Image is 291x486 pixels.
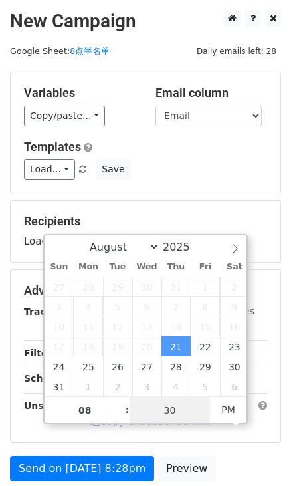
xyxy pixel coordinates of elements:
span: August 4, 2025 [74,297,103,316]
input: Hour [45,397,126,424]
span: August 7, 2025 [161,297,191,316]
span: : [126,396,130,423]
strong: Filters [24,348,58,358]
span: August 28, 2025 [161,356,191,376]
h5: Email column [155,86,267,100]
span: Wed [132,263,161,271]
span: Mon [74,263,103,271]
a: Preview [157,456,216,481]
span: August 14, 2025 [161,316,191,336]
span: Click to toggle [210,396,246,423]
label: UTM Codes [203,304,254,318]
span: August 24, 2025 [45,356,74,376]
a: Templates [24,140,81,154]
span: August 13, 2025 [132,316,161,336]
h2: New Campaign [10,10,281,33]
span: July 31, 2025 [161,277,191,297]
a: Copy/paste... [24,106,105,126]
span: September 1, 2025 [74,376,103,396]
h5: Advanced [24,283,267,298]
a: Send on [DATE] 8:28pm [10,456,154,481]
span: August 1, 2025 [191,277,220,297]
span: August 27, 2025 [132,356,161,376]
span: Tue [103,263,132,271]
span: August 26, 2025 [103,356,132,376]
span: July 30, 2025 [132,277,161,297]
iframe: Chat Widget [225,422,291,486]
strong: Unsubscribe [24,400,89,411]
span: Sat [220,263,249,271]
span: August 2, 2025 [220,277,249,297]
span: August 17, 2025 [45,336,74,356]
span: August 3, 2025 [45,297,74,316]
strong: Schedule [24,373,72,384]
span: September 4, 2025 [161,376,191,396]
span: August 8, 2025 [191,297,220,316]
input: Minute [130,397,211,424]
div: Loading... [24,214,267,249]
span: August 30, 2025 [220,356,249,376]
button: Save [96,159,130,180]
span: August 19, 2025 [103,336,132,356]
h5: Variables [24,86,136,100]
a: Daily emails left: 28 [192,46,281,56]
span: September 2, 2025 [103,376,132,396]
span: August 20, 2025 [132,336,161,356]
span: August 22, 2025 [191,336,220,356]
a: Load... [24,159,75,180]
a: Copy unsubscribe link [90,416,209,427]
span: August 15, 2025 [191,316,220,336]
span: August 18, 2025 [74,336,103,356]
a: 8点半名单 [70,46,110,56]
span: July 29, 2025 [103,277,132,297]
span: July 28, 2025 [74,277,103,297]
span: August 11, 2025 [74,316,103,336]
span: August 23, 2025 [220,336,249,356]
span: August 16, 2025 [220,316,249,336]
span: September 6, 2025 [220,376,249,396]
span: August 9, 2025 [220,297,249,316]
span: September 3, 2025 [132,376,161,396]
h5: Recipients [24,214,267,229]
span: Thu [161,263,191,271]
div: 聊天小组件 [225,422,291,486]
small: Google Sheet: [10,46,110,56]
span: August 6, 2025 [132,297,161,316]
input: Year [159,241,207,253]
span: August 10, 2025 [45,316,74,336]
span: Sun [45,263,74,271]
span: July 27, 2025 [45,277,74,297]
strong: Tracking [24,306,68,317]
span: Daily emails left: 28 [192,44,281,59]
span: September 5, 2025 [191,376,220,396]
span: August 12, 2025 [103,316,132,336]
span: Fri [191,263,220,271]
span: August 21, 2025 [161,336,191,356]
span: August 29, 2025 [191,356,220,376]
span: August 5, 2025 [103,297,132,316]
span: August 25, 2025 [74,356,103,376]
span: August 31, 2025 [45,376,74,396]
